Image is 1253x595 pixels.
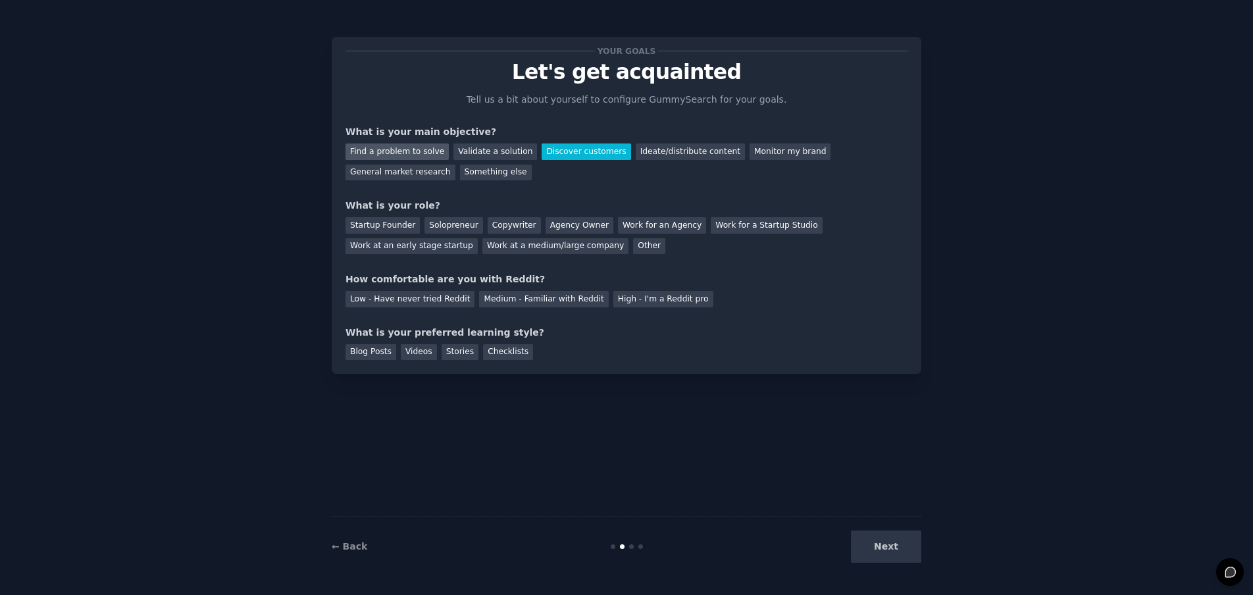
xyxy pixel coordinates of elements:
div: Low - Have never tried Reddit [345,291,474,307]
span: Your goals [595,44,658,58]
div: Copywriter [488,217,541,234]
div: General market research [345,165,455,181]
div: Agency Owner [546,217,613,234]
div: What is your main objective? [345,125,908,139]
div: What is your preferred learning style? [345,326,908,340]
div: Other [633,238,665,255]
div: What is your role? [345,199,908,213]
div: Something else [460,165,532,181]
div: Startup Founder [345,217,420,234]
a: ← Back [332,541,367,552]
div: Work for an Agency [618,217,706,234]
div: Ideate/distribute content [636,143,745,160]
div: Monitor my brand [750,143,831,160]
div: Validate a solution [453,143,537,160]
div: Solopreneur [424,217,482,234]
div: Find a problem to solve [345,143,449,160]
div: Work for a Startup Studio [711,217,822,234]
div: How comfortable are you with Reddit? [345,272,908,286]
p: Let's get acquainted [345,61,908,84]
div: High - I'm a Reddit pro [613,291,713,307]
p: Tell us a bit about yourself to configure GummySearch for your goals. [461,93,792,107]
div: Medium - Familiar with Reddit [479,291,608,307]
div: Blog Posts [345,344,396,361]
div: Work at an early stage startup [345,238,478,255]
div: Stories [442,344,478,361]
div: Work at a medium/large company [482,238,628,255]
div: Videos [401,344,437,361]
div: Discover customers [542,143,630,160]
div: Checklists [483,344,533,361]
